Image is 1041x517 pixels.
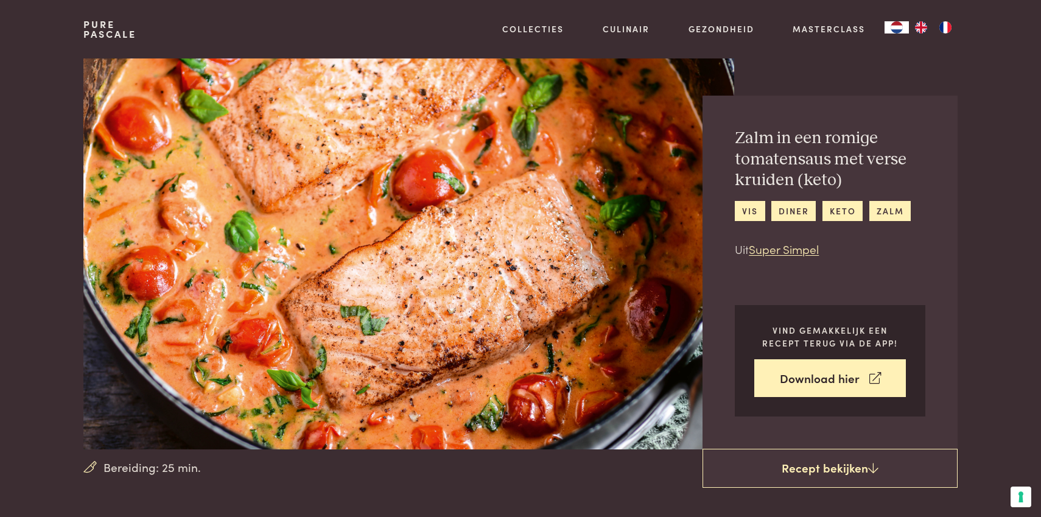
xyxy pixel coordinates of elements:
a: vis [735,201,765,221]
a: keto [822,201,863,221]
a: Collecties [502,23,564,35]
a: Masterclass [793,23,865,35]
a: Gezondheid [689,23,754,35]
a: NL [885,21,909,33]
p: Uit [735,241,925,258]
p: Vind gemakkelijk een recept terug via de app! [754,324,906,349]
button: Uw voorkeuren voor toestemming voor trackingtechnologieën [1011,487,1031,507]
aside: Language selected: Nederlands [885,21,958,33]
a: zalm [869,201,911,221]
div: Language [885,21,909,33]
a: FR [933,21,958,33]
ul: Language list [909,21,958,33]
a: PurePascale [83,19,136,39]
a: Recept bekijken [703,449,958,488]
a: EN [909,21,933,33]
a: diner [771,201,816,221]
a: Download hier [754,359,906,398]
a: Super Simpel [749,241,819,257]
img: Zalm in een romige tomatensaus met verse kruiden (keto) [83,58,734,449]
a: Culinair [603,23,650,35]
h2: Zalm in een romige tomatensaus met verse kruiden (keto) [735,128,925,191]
span: Bereiding: 25 min. [103,459,201,476]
